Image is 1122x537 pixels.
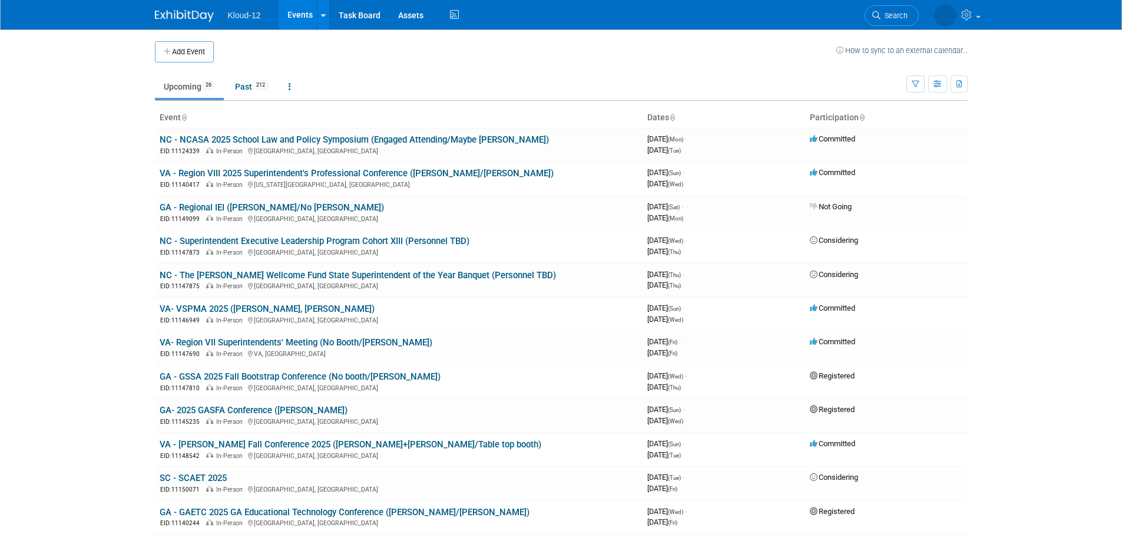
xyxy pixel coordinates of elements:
span: Not Going [810,202,852,211]
div: VA, [GEOGRAPHIC_DATA] [160,348,638,358]
a: VA- Region VII Superintendents' Meeting (No Booth/[PERSON_NAME]) [160,337,432,348]
span: (Fri) [668,519,677,526]
span: [DATE] [647,439,684,448]
span: EID: 11147690 [160,351,204,357]
span: (Tue) [668,475,681,481]
span: [DATE] [647,213,683,222]
span: In-Person [216,249,246,256]
a: Upcoming26 [155,75,224,98]
span: (Tue) [668,452,681,459]
span: EID: 11149099 [160,216,204,222]
span: - [685,507,687,516]
span: In-Person [216,282,246,290]
div: [GEOGRAPHIC_DATA], [GEOGRAPHIC_DATA] [160,484,638,494]
a: VA - Region VIII 2025 Superintendent's Professional Conference ([PERSON_NAME]/[PERSON_NAME]) [160,168,554,179]
span: Committed [810,439,855,448]
span: 26 [202,81,215,90]
span: - [683,270,684,279]
span: [DATE] [647,484,677,493]
span: (Mon) [668,136,683,143]
span: Search [881,11,908,20]
span: [DATE] [647,281,681,289]
span: - [683,439,684,448]
span: In-Person [216,181,246,189]
span: (Sun) [668,170,681,176]
span: Committed [810,337,855,346]
span: (Fri) [668,486,677,492]
img: In-Person Event [206,282,213,288]
span: (Thu) [668,249,681,255]
img: In-Person Event [206,384,213,390]
span: In-Person [216,317,246,324]
span: EID: 11145235 [160,419,204,425]
img: In-Person Event [206,418,213,424]
th: Dates [643,108,805,128]
span: [DATE] [647,270,684,279]
span: (Wed) [668,509,683,515]
span: [DATE] [647,315,683,324]
span: In-Person [216,452,246,460]
span: [DATE] [647,168,684,177]
div: [GEOGRAPHIC_DATA], [GEOGRAPHIC_DATA] [160,315,638,325]
a: NC - The [PERSON_NAME] Wellcome Fund State Superintendent of the Year Banquet (Personnel TBD) [160,270,556,281]
div: [US_STATE][GEOGRAPHIC_DATA], [GEOGRAPHIC_DATA] [160,179,638,189]
span: [DATE] [647,473,684,482]
a: GA - GSSA 2025 Fall Bootstrap Conference (No booth/[PERSON_NAME]) [160,371,441,382]
img: In-Person Event [206,215,213,221]
span: In-Person [216,147,246,155]
span: EID: 11147875 [160,283,204,289]
span: Registered [810,405,855,414]
img: In-Person Event [206,147,213,153]
div: [GEOGRAPHIC_DATA], [GEOGRAPHIC_DATA] [160,383,638,393]
span: EID: 11146949 [160,317,204,324]
span: EID: 11140417 [160,182,204,188]
a: Search [865,5,919,26]
img: In-Person Event [206,519,213,525]
span: (Thu) [668,272,681,278]
img: In-Person Event [206,317,213,322]
span: [DATE] [647,236,687,245]
span: - [685,371,687,380]
th: Event [155,108,643,128]
span: (Sun) [668,441,681,447]
span: (Thu) [668,282,681,289]
span: (Sat) [668,204,680,210]
a: GA- 2025 GASFA Conference ([PERSON_NAME]) [160,405,347,416]
span: (Wed) [668,317,683,323]
a: How to sync to an external calendar... [836,46,968,55]
a: SC - SCAET 2025 [160,473,227,483]
span: In-Person [216,486,246,493]
span: (Sun) [668,407,681,413]
span: [DATE] [647,202,683,211]
div: [GEOGRAPHIC_DATA], [GEOGRAPHIC_DATA] [160,416,638,426]
span: - [681,202,683,211]
a: NC - Superintendent Executive Leadership Program Cohort XIII (Personnel TBD) [160,236,469,246]
span: [DATE] [647,416,683,425]
div: [GEOGRAPHIC_DATA], [GEOGRAPHIC_DATA] [160,518,638,528]
span: 212 [253,81,269,90]
a: NC - NCASA 2025 School Law and Policy Symposium (Engaged Attending/Maybe [PERSON_NAME]) [160,134,549,145]
span: (Fri) [668,339,677,345]
span: (Wed) [668,238,683,244]
span: (Thu) [668,384,681,391]
th: Participation [805,108,968,128]
span: (Wed) [668,373,683,380]
img: In-Person Event [206,181,213,187]
span: [DATE] [647,304,684,312]
span: [DATE] [647,134,687,143]
div: [GEOGRAPHIC_DATA], [GEOGRAPHIC_DATA] [160,213,638,223]
span: Considering [810,236,858,245]
span: (Mon) [668,215,683,222]
span: [DATE] [647,371,687,380]
span: Committed [810,168,855,177]
a: VA - [PERSON_NAME] Fall Conference 2025 ([PERSON_NAME]+[PERSON_NAME]/Table top booth) [160,439,541,450]
span: EID: 11148542 [160,453,204,459]
span: [DATE] [647,247,681,256]
span: (Wed) [668,418,683,424]
span: [DATE] [647,507,687,516]
img: In-Person Event [206,350,213,356]
span: EID: 11147873 [160,249,204,256]
span: Committed [810,134,855,143]
span: EID: 11147810 [160,385,204,391]
a: VA- VSPMA 2025 ([PERSON_NAME], [PERSON_NAME]) [160,304,375,314]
